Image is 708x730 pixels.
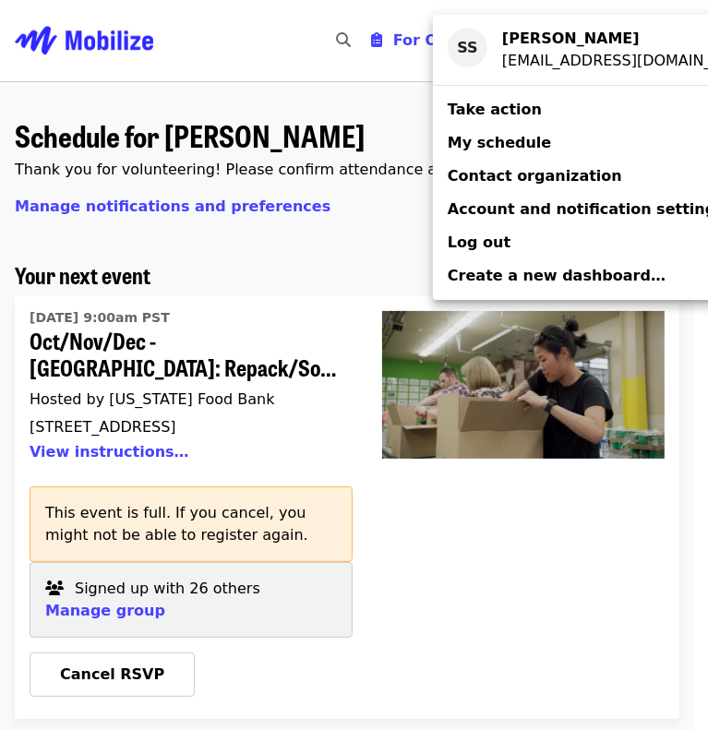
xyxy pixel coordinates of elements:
div: SS [448,28,487,67]
strong: [PERSON_NAME] [502,30,640,47]
span: Create a new dashboard… [448,267,666,284]
span: Log out [448,233,510,251]
span: Take action [448,101,542,118]
span: My schedule [448,134,551,151]
span: Contact organization [448,167,622,185]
